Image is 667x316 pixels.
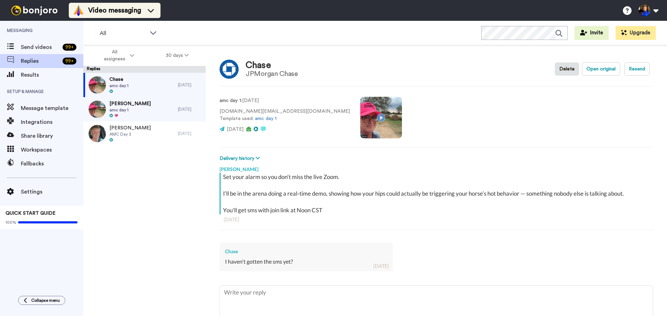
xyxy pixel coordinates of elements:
[89,125,106,142] img: d98e3ede-bcea-49e8-b94b-f5a687df98b3-thumb.jpg
[224,216,649,223] div: [DATE]
[21,118,83,126] span: Integrations
[21,104,83,112] span: Message template
[220,98,241,103] strong: amc day 1
[225,258,387,266] div: I haven't gotten the sms yet?
[21,132,83,140] span: Share library
[83,73,206,97] a: Chaseamc day 1[DATE]
[220,60,239,79] img: Image of Chase
[89,76,106,94] img: f8f415fe-5b2f-4540-8fc3-f8bc836b0966-thumb.jpg
[63,58,76,65] div: 99 +
[88,6,141,15] span: Video messaging
[109,131,151,137] span: AMC Day 3
[18,296,65,305] button: Collapse menu
[150,49,205,62] button: 30 days
[109,100,151,107] span: [PERSON_NAME]
[21,188,83,196] span: Settings
[220,162,653,173] div: [PERSON_NAME]
[109,83,129,88] span: amc day 1
[246,70,298,78] div: JPMorgan Chase
[582,62,620,76] button: Open original
[246,60,298,70] div: Chase
[83,121,206,146] a: [PERSON_NAME]AMC Day 3[DATE]
[624,62,650,76] button: Resend
[575,26,609,40] button: Invite
[100,29,146,37] span: All
[100,49,129,62] span: All assignees
[178,82,202,88] div: [DATE]
[83,66,206,73] div: Replies
[220,97,350,104] p: : [DATE]
[255,116,277,121] a: amc day 1
[109,76,129,83] span: Chase
[223,173,651,214] div: Set your alarm so you don’t miss the live Zoom. I’ll be in the arena doing a real-time demo, show...
[21,71,83,79] span: Results
[109,125,151,131] span: [PERSON_NAME]
[220,155,262,162] button: Delivery history
[8,6,60,15] img: bj-logo-header-white.svg
[21,57,60,65] span: Replies
[373,263,389,270] div: [DATE]
[178,106,202,112] div: [DATE]
[83,97,206,121] a: [PERSON_NAME]amc day 1[DATE]
[73,5,84,16] img: vm-color.svg
[31,298,60,303] span: Collapse menu
[109,107,151,113] span: amc day 1
[227,127,244,132] span: [DATE]
[6,211,56,216] span: QUICK START GUIDE
[555,62,579,76] button: Delete
[63,44,76,51] div: 99 +
[85,46,150,65] button: All assignees
[89,101,106,118] img: f8f415fe-5b2f-4540-8fc3-f8bc836b0966-thumb.jpg
[178,131,202,136] div: [DATE]
[225,248,387,255] div: Chase
[6,220,16,225] span: 100%
[220,108,350,122] p: [DOMAIN_NAME][EMAIL_ADDRESS][DOMAIN_NAME] Template used:
[616,26,656,40] button: Upgrade
[21,160,83,168] span: Fallbacks
[21,43,60,51] span: Send videos
[21,146,83,154] span: Workspaces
